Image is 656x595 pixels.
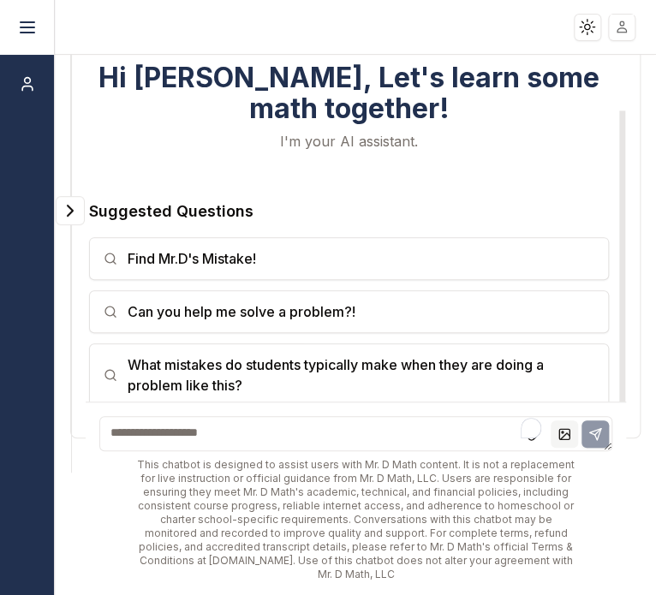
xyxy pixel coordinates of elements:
h3: Hi [PERSON_NAME], Let's learn some math together! [86,62,613,124]
textarea: To enrich screen reader interactions, please activate Accessibility in Grammarly extension settings [99,416,613,451]
p: I'm your AI assistant. [280,131,418,152]
div: This chatbot is designed to assist users with Mr. D Math content. It is not a replacement for liv... [99,458,613,581]
button: Expand panel [56,196,85,225]
button: Find Mr.D's Mistake! [89,237,610,280]
h3: Suggested Questions [89,199,610,223]
img: placeholder-user.jpg [610,15,635,39]
button: Can you help me solve a problem?! [89,290,610,333]
button: What mistakes do students typically make when they are doing a problem like this? [89,343,610,407]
